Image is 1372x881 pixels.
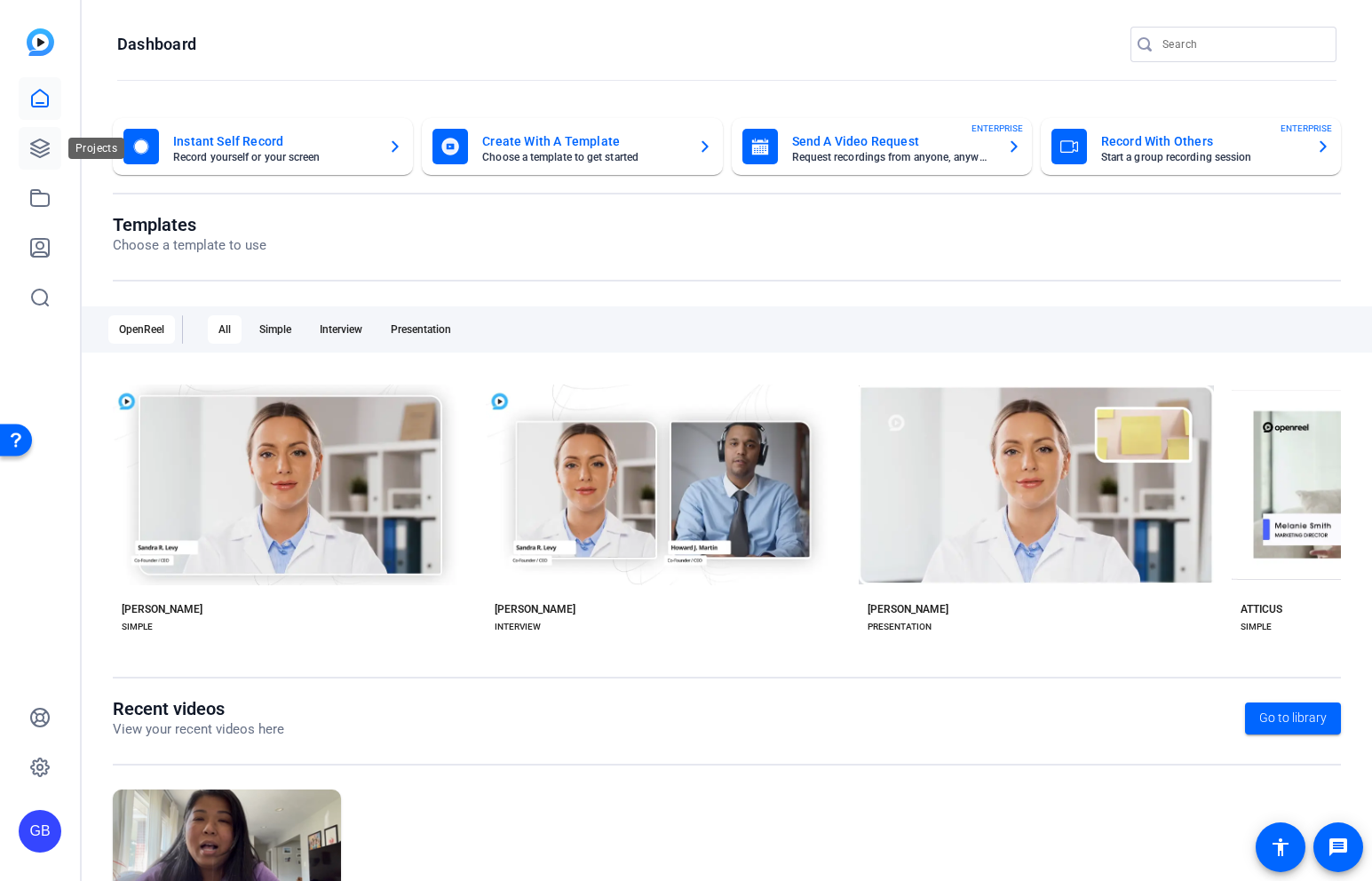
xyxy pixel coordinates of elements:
mat-card-title: Create With A Template [482,131,683,152]
mat-card-subtitle: Choose a template to get started [482,152,683,163]
mat-icon: accessibility [1270,837,1291,858]
p: View your recent videos here [113,719,284,740]
div: ATTICUS [1241,602,1282,616]
img: blue-gradient.svg [27,28,54,56]
button: Instant Self RecordRecord yourself or your screen [113,118,413,175]
mat-card-title: Send A Video Request [792,131,993,152]
div: All [208,315,242,344]
button: Record With OthersStart a group recording sessionENTERPRISE [1041,118,1341,175]
h1: Dashboard [117,34,196,55]
span: Go to library [1259,709,1327,727]
div: Interview [309,315,373,344]
div: PRESENTATION [868,620,932,634]
mat-icon: message [1328,837,1349,858]
mat-card-subtitle: Record yourself or your screen [173,152,374,163]
div: [PERSON_NAME] [868,602,948,616]
div: GB [19,810,61,853]
mat-card-subtitle: Request recordings from anyone, anywhere [792,152,993,163]
div: SIMPLE [122,620,153,634]
span: ENTERPRISE [972,122,1023,135]
div: [PERSON_NAME] [122,602,202,616]
button: Send A Video RequestRequest recordings from anyone, anywhereENTERPRISE [732,118,1032,175]
div: INTERVIEW [495,620,541,634]
mat-card-title: Instant Self Record [173,131,374,152]
button: Create With A TemplateChoose a template to get started [422,118,722,175]
h1: Templates [113,214,266,235]
a: Go to library [1245,702,1341,734]
p: Choose a template to use [113,235,266,256]
mat-card-title: Record With Others [1101,131,1302,152]
input: Search [1162,34,1322,55]
div: Simple [249,315,302,344]
mat-card-subtitle: Start a group recording session [1101,152,1302,163]
div: OpenReel [108,315,175,344]
div: Presentation [380,315,462,344]
div: [PERSON_NAME] [495,602,575,616]
span: ENTERPRISE [1281,122,1332,135]
h1: Recent videos [113,698,284,719]
div: SIMPLE [1241,620,1272,634]
div: Projects [68,138,124,159]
